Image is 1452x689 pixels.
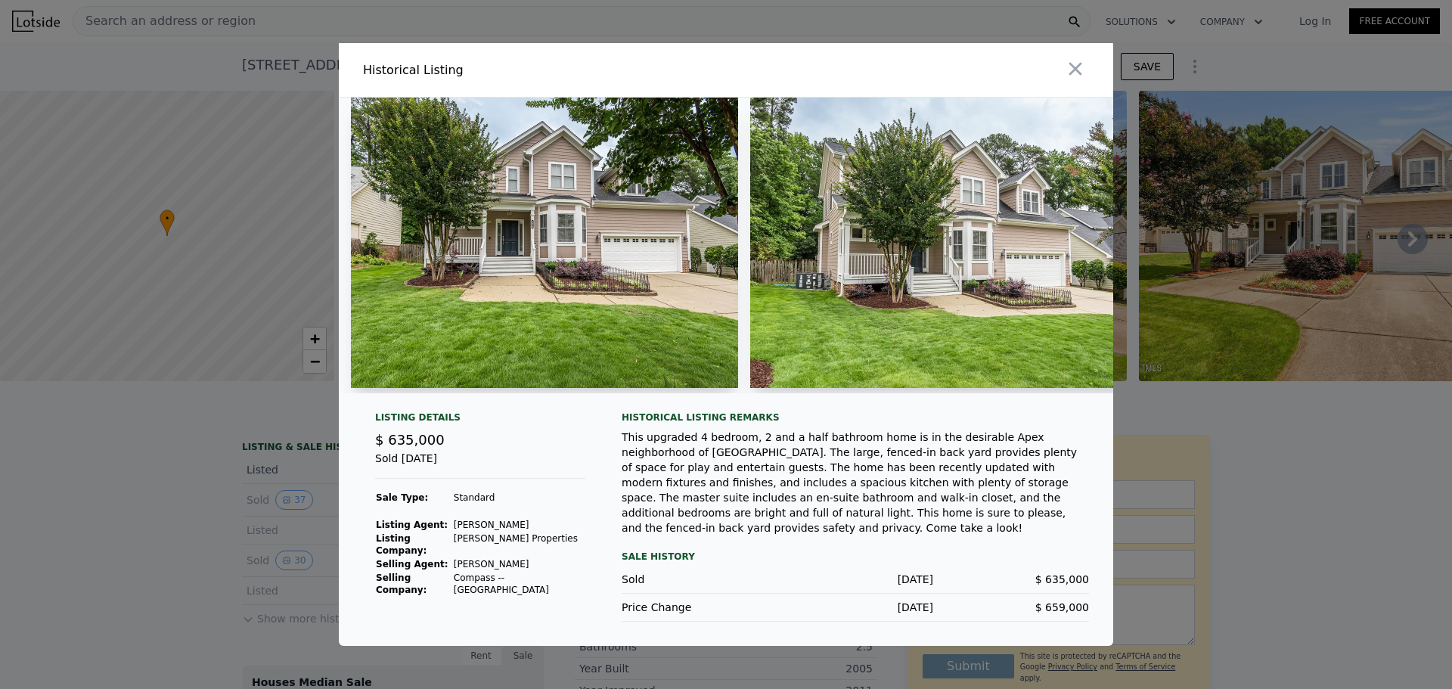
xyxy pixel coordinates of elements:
[376,559,448,570] strong: Selling Agent:
[363,61,720,79] div: Historical Listing
[376,492,428,503] strong: Sale Type:
[453,571,585,597] td: Compass -- [GEOGRAPHIC_DATA]
[622,430,1089,535] div: This upgraded 4 bedroom, 2 and a half bathroom home is in the desirable Apex neighborhood of [GEO...
[351,98,738,388] img: Property Img
[376,520,448,530] strong: Listing Agent:
[622,600,777,615] div: Price Change
[622,411,1089,424] div: Historical Listing remarks
[622,572,777,587] div: Sold
[1035,573,1089,585] span: $ 635,000
[777,600,933,615] div: [DATE]
[376,573,427,595] strong: Selling Company:
[453,518,585,532] td: [PERSON_NAME]
[375,432,445,448] span: $ 635,000
[777,572,933,587] div: [DATE]
[375,411,585,430] div: Listing Details
[453,557,585,571] td: [PERSON_NAME]
[376,533,427,556] strong: Listing Company:
[622,548,1089,566] div: Sale History
[750,98,1137,388] img: Property Img
[375,451,585,479] div: Sold [DATE]
[453,532,585,557] td: [PERSON_NAME] Properties
[1035,601,1089,613] span: $ 659,000
[453,491,585,504] td: Standard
